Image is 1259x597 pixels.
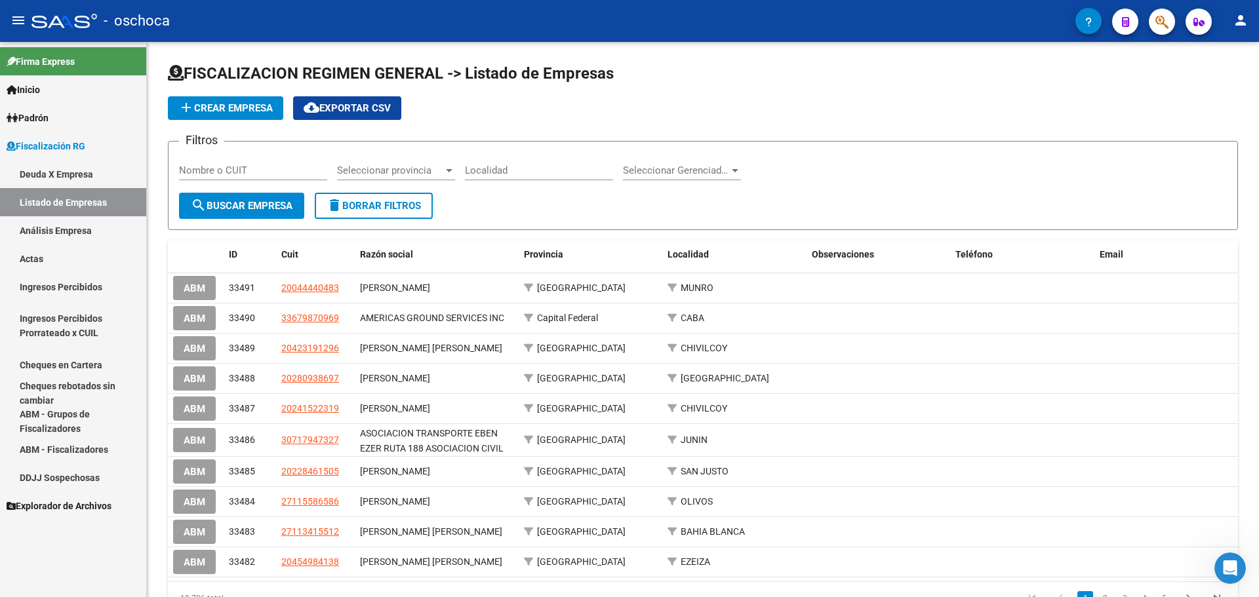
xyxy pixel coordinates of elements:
span: [GEOGRAPHIC_DATA] [537,434,626,445]
span: Buscar Empresa [191,200,292,212]
span: CHIVILCOY [681,403,727,414]
button: Crear Empresa [168,96,283,120]
span: ABM [184,313,205,324]
span: ABM [184,343,205,355]
span: AMERICAS GROUND SERVICES INC [360,313,504,323]
span: [GEOGRAPHIC_DATA] [681,373,769,383]
button: ABM [173,428,216,452]
span: ASOCIACION TRANSPORTE EBEN EZER RUTA 188 ASOCIACION CIVIL [360,428,504,453]
datatable-header-cell: ID [224,241,276,269]
span: 20044440483 [281,282,339,293]
span: 33487 [229,403,255,414]
button: ABM [173,396,216,421]
span: ABM [184,282,205,294]
span: Cuit [281,249,298,260]
span: 33490 [229,313,255,323]
button: ABM [173,366,216,391]
datatable-header-cell: Email [1094,241,1238,269]
span: [GEOGRAPHIC_DATA] [537,556,626,567]
span: ZABALOY MARIA MARTA [360,526,502,537]
span: 27115586586 [281,496,339,507]
span: [GEOGRAPHIC_DATA] [537,466,626,476]
span: 20454984138 [281,556,339,567]
span: SAN JUSTO [681,466,729,476]
span: ID [229,249,237,260]
span: Observaciones [812,249,874,260]
span: ABM [184,526,205,538]
datatable-header-cell: Localidad [662,241,806,269]
mat-icon: menu [10,12,26,28]
button: ABM [173,306,216,330]
span: LAVIGNA JUAN CRUZ [360,343,502,353]
span: 20423191296 [281,343,339,353]
span: Firma Express [7,54,75,69]
span: ESTECHE NELSON DANIEL [360,373,430,383]
span: ABM [184,466,205,478]
span: 20241522319 [281,403,339,414]
span: LAZZARO HIDALGO ENZO FABRICIO [360,556,502,567]
iframe: Intercom live chat [1214,552,1246,584]
datatable-header-cell: Provincia [519,241,662,269]
span: Padrón [7,111,49,125]
span: ABM [184,403,205,415]
span: JUNIN [681,434,708,445]
span: 33482 [229,556,255,567]
span: Exportar CSV [304,102,391,114]
button: ABM [173,550,216,574]
span: Fiscalización RG [7,139,85,153]
span: EZEIZA [681,556,710,567]
span: [GEOGRAPHIC_DATA] [537,343,626,353]
span: Razón social [360,249,413,260]
datatable-header-cell: Razón social [355,241,519,269]
span: 20280938697 [281,373,339,383]
span: FRANCO MARTA SILVIA [360,496,430,507]
mat-icon: delete [327,197,342,213]
span: [GEOGRAPHIC_DATA] [537,403,626,414]
span: ABM [184,434,205,446]
span: 33488 [229,373,255,383]
span: LAVIGNA SILVIO PABLO [360,403,430,414]
span: RODRIGUEZ ROBERTO [360,282,430,293]
span: Email [1100,249,1123,260]
span: ZAMARIANI ALEJANDRO GABRIEL [360,466,430,476]
span: 33486 [229,434,255,445]
mat-icon: search [191,197,207,213]
mat-icon: person [1233,12,1249,28]
span: BAHIA BLANCA [681,526,745,537]
span: Localidad [668,249,709,260]
mat-icon: add [178,100,194,115]
button: ABM [173,459,216,484]
button: ABM [173,490,216,514]
mat-icon: cloud_download [304,100,319,115]
datatable-header-cell: Teléfono [950,241,1094,269]
span: 33483 [229,526,255,537]
span: 33484 [229,496,255,507]
span: [GEOGRAPHIC_DATA] [537,373,626,383]
span: [GEOGRAPHIC_DATA] [537,526,626,537]
button: Buscar Empresa [179,193,304,219]
span: Provincia [524,249,563,260]
span: CABA [681,313,704,323]
span: ABM [184,496,205,508]
span: Crear Empresa [178,102,273,114]
span: Seleccionar provincia [337,164,443,176]
button: Borrar Filtros [315,193,433,219]
span: Borrar Filtros [327,200,421,212]
span: 33679870969 [281,313,339,323]
span: CHIVILCOY [681,343,727,353]
span: 20228461505 [281,466,339,476]
span: 33489 [229,343,255,353]
span: 33491 [229,282,255,293]
span: ABM [184,373,205,385]
datatable-header-cell: Observaciones [807,241,950,269]
span: MUNRO [681,282,713,293]
span: ABM [184,556,205,568]
button: Exportar CSV [293,96,401,120]
span: - oschoca [104,7,170,35]
button: ABM [173,336,216,360]
span: Seleccionar Gerenciador [623,164,729,176]
button: ABM [173,520,216,544]
span: [GEOGRAPHIC_DATA] [537,496,626,507]
span: Capital Federal [537,313,598,323]
button: ABM [173,276,216,300]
